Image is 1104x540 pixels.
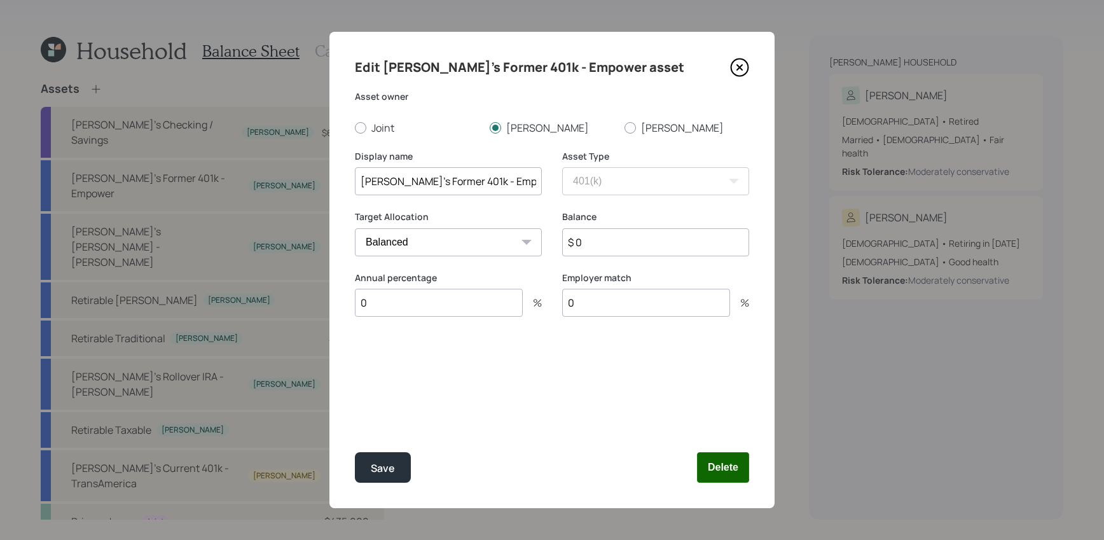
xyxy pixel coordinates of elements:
div: % [730,298,749,308]
label: Annual percentage [355,272,542,284]
label: Display name [355,150,542,163]
button: Delete [697,452,749,483]
label: Balance [562,211,749,223]
div: % [523,298,542,308]
label: Joint [355,121,480,135]
label: [PERSON_NAME] [490,121,614,135]
label: Target Allocation [355,211,542,223]
button: Save [355,452,411,483]
label: Employer match [562,272,749,284]
label: Asset owner [355,90,749,103]
h4: Edit [PERSON_NAME]'s Former 401k - Empower asset [355,57,684,78]
label: [PERSON_NAME] [624,121,749,135]
div: Save [371,460,395,477]
label: Asset Type [562,150,749,163]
